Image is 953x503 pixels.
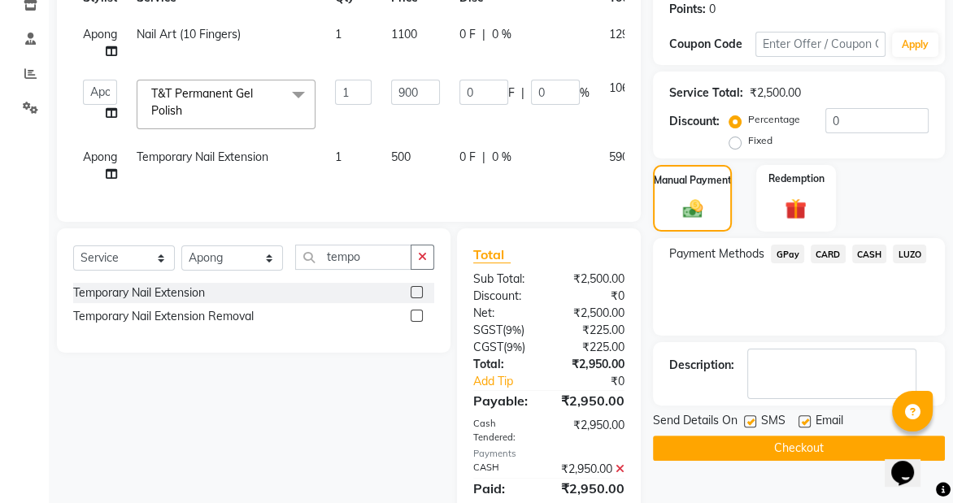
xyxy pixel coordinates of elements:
[669,357,734,374] div: Description:
[549,417,637,444] div: ₹2,950.00
[391,27,417,41] span: 1100
[549,339,637,356] div: ₹225.00
[335,150,342,164] span: 1
[521,85,524,102] span: |
[461,305,549,322] div: Net:
[549,271,637,288] div: ₹2,500.00
[473,246,511,263] span: Total
[549,479,637,498] div: ₹2,950.00
[816,412,843,432] span: Email
[748,133,772,148] label: Fixed
[83,150,117,164] span: Apong
[461,271,549,288] div: Sub Total:
[473,340,503,354] span: CGST
[506,323,521,336] span: 9%
[778,196,813,223] img: _gift.svg
[893,245,926,263] span: LUZO
[473,323,503,337] span: SGST
[508,85,515,102] span: F
[669,245,764,262] span: Payment Methods
[461,288,549,305] div: Discount:
[609,27,635,41] span: 1298
[73,284,205,301] div: Temporary Nail Extension
[295,245,411,270] input: Search or Scan
[461,356,549,373] div: Total:
[811,245,846,263] span: CARD
[892,33,938,57] button: Apply
[137,150,268,164] span: Temporary Nail Extension
[482,149,485,166] span: |
[748,112,800,127] label: Percentage
[771,245,804,263] span: GPay
[755,32,886,57] input: Enter Offer / Coupon Code
[137,27,241,41] span: Nail Art (10 Fingers)
[549,391,637,410] div: ₹2,950.00
[459,26,476,43] span: 0 F
[482,26,485,43] span: |
[564,373,637,390] div: ₹0
[549,461,637,478] div: ₹2,950.00
[459,149,476,166] span: 0 F
[669,85,743,102] div: Service Total:
[580,85,590,102] span: %
[182,103,189,118] a: x
[768,171,824,186] label: Redemption
[549,356,637,373] div: ₹2,950.00
[669,1,706,18] div: Points:
[335,27,342,41] span: 1
[461,479,549,498] div: Paid:
[151,86,253,118] span: T&T Permanent Gel Polish
[391,150,411,164] span: 500
[549,288,637,305] div: ₹0
[677,197,709,220] img: _cash.svg
[461,391,549,410] div: Payable:
[609,80,635,95] span: 1062
[653,412,738,432] span: Send Details On
[653,436,945,461] button: Checkout
[609,150,629,164] span: 590
[473,447,624,461] div: Payments
[654,173,732,188] label: Manual Payment
[885,438,937,487] iframe: chat widget
[73,308,254,325] div: Temporary Nail Extension Removal
[461,339,549,356] div: ( )
[669,36,755,53] div: Coupon Code
[461,322,549,339] div: ( )
[549,322,637,339] div: ₹225.00
[83,27,117,41] span: Apong
[461,461,549,478] div: CASH
[709,1,716,18] div: 0
[461,417,549,444] div: Cash Tendered:
[461,373,564,390] a: Add Tip
[761,412,785,432] span: SMS
[750,85,801,102] div: ₹2,500.00
[852,245,887,263] span: CASH
[507,340,522,353] span: 9%
[669,113,720,130] div: Discount:
[492,26,511,43] span: 0 %
[492,149,511,166] span: 0 %
[549,305,637,322] div: ₹2,500.00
